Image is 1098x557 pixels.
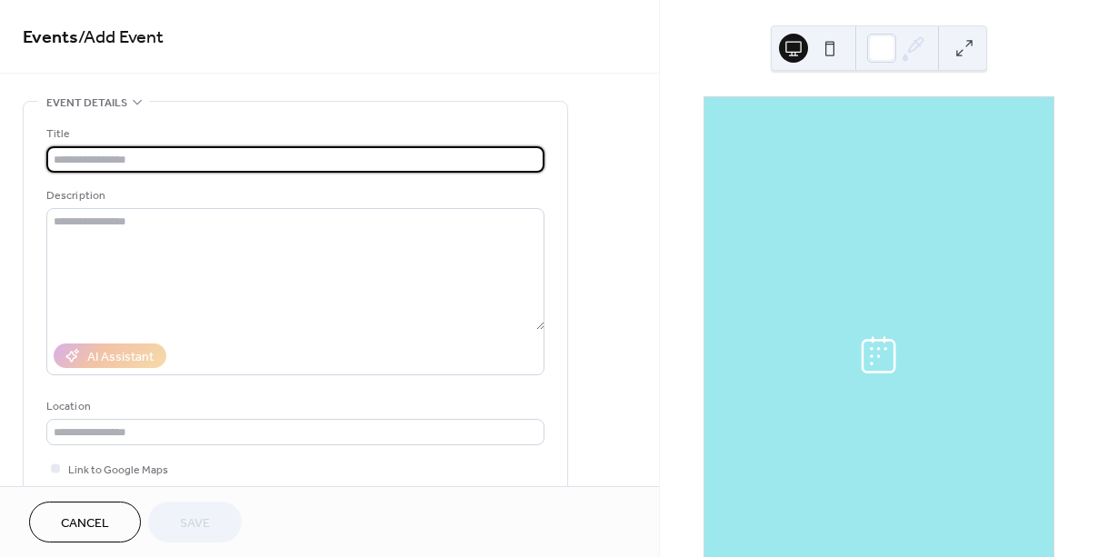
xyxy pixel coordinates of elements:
span: Cancel [61,514,109,533]
span: Event details [46,94,127,113]
div: Title [46,124,541,144]
div: Description [46,186,541,205]
a: Events [23,20,78,55]
span: / Add Event [78,20,164,55]
button: Cancel [29,502,141,542]
div: Location [46,397,541,416]
span: Link to Google Maps [68,461,168,480]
